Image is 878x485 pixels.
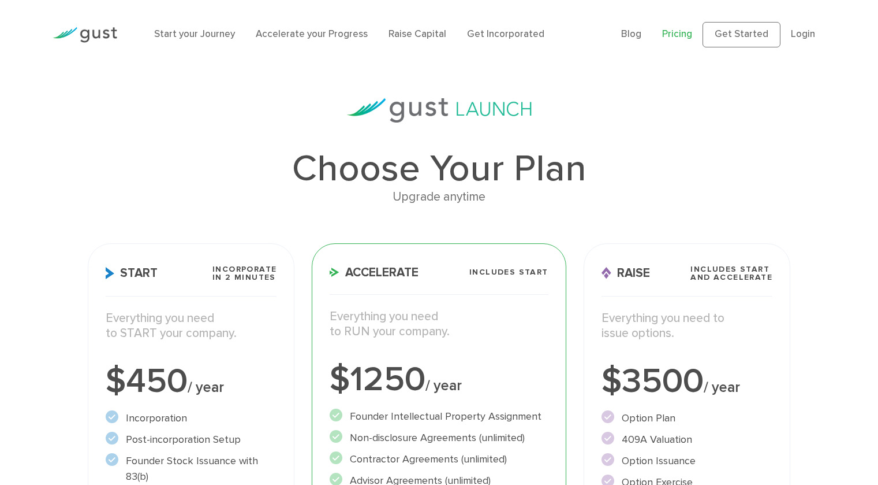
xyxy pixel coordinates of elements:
p: Everything you need to RUN your company. [330,309,548,340]
a: Raise Capital [388,28,446,40]
a: Accelerate your Progress [256,28,368,40]
li: Option Plan [601,410,773,426]
li: Post-incorporation Setup [106,432,277,447]
div: $1250 [330,362,548,397]
div: $450 [106,364,277,399]
li: Option Issuance [601,453,773,469]
div: $3500 [601,364,773,399]
span: / year [188,379,224,396]
li: 409A Valuation [601,432,773,447]
li: Founder Stock Issuance with 83(b) [106,453,277,484]
a: Get Started [703,22,780,47]
span: Raise [601,267,650,279]
span: Incorporate in 2 Minutes [212,265,277,282]
a: Start your Journey [154,28,235,40]
img: Start Icon X2 [106,267,114,279]
img: Accelerate Icon [330,268,339,277]
span: / year [704,379,740,396]
a: Login [791,28,815,40]
img: Raise Icon [601,267,611,279]
span: Start [106,267,158,279]
span: Accelerate [330,266,419,279]
a: Pricing [662,28,692,40]
span: Includes START [469,268,548,276]
span: Includes START and ACCELERATE [690,265,772,282]
img: Gust Logo [53,27,117,43]
p: Everything you need to START your company. [106,311,277,342]
span: / year [425,377,462,394]
a: Get Incorporated [467,28,544,40]
h1: Choose Your Plan [88,150,790,187]
li: Contractor Agreements (unlimited) [330,451,548,467]
img: gust-launch-logos.svg [347,98,532,123]
li: Incorporation [106,410,277,426]
a: Blog [621,28,641,40]
li: Non-disclosure Agreements (unlimited) [330,430,548,446]
li: Founder Intellectual Property Assignment [330,409,548,424]
p: Everything you need to issue options. [601,311,773,342]
div: Upgrade anytime [88,187,790,207]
